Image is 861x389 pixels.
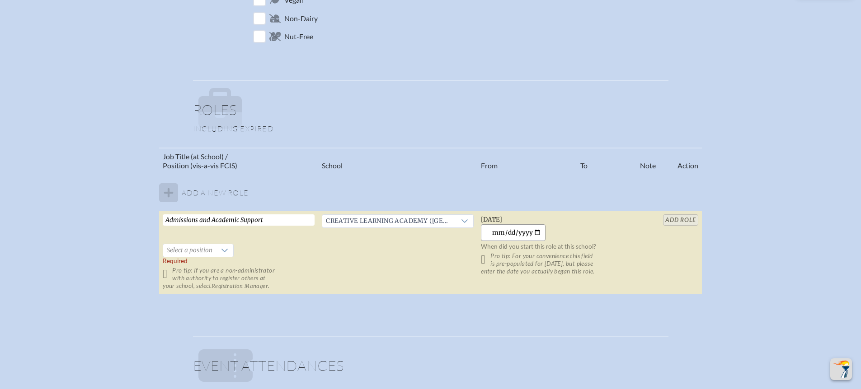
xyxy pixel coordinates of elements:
[477,148,576,174] th: From
[636,148,659,174] th: Note
[318,148,477,174] th: School
[163,244,216,257] span: Select a position
[212,283,268,289] span: Registration Manager
[163,214,315,226] input: Job Title, eg, Science Teacher, 5th Grade
[659,148,701,174] th: Action
[193,102,668,124] h1: Roles
[481,243,633,250] p: When did you start this role at this school?
[481,216,502,223] span: [DATE]
[481,252,633,275] p: Pro tip: For your convenience this field is pre-populated for [DATE], but please enter the date y...
[284,14,318,23] span: Non-Dairy
[163,267,315,290] p: Pro tip: If you are a non-administrator with authority to register others at your school, select .
[577,148,637,174] th: To
[193,358,668,380] h1: Event Attendances
[322,215,456,227] span: Creative Learning Academy (Pensacola)
[193,124,668,133] p: Including expired
[284,32,313,41] span: Nut-Free
[159,148,318,174] th: Job Title (at School) / Position (vis-a-vis FCIS)
[163,257,188,264] span: Required
[832,360,850,378] img: To the top
[830,358,852,380] button: Scroll Top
